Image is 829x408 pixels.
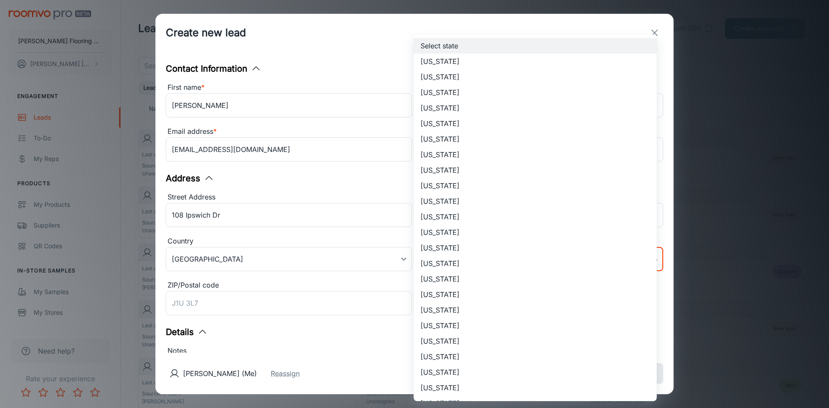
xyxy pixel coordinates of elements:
li: [US_STATE] [414,287,657,302]
li: [US_STATE] [414,380,657,395]
li: [US_STATE] [414,333,657,349]
li: [US_STATE] [414,178,657,193]
li: [US_STATE] [414,240,657,256]
li: [US_STATE] [414,85,657,100]
li: [US_STATE] [414,100,657,116]
li: [US_STATE] [414,225,657,240]
li: Select state [414,38,657,54]
li: [US_STATE] [414,193,657,209]
li: [US_STATE] [414,302,657,318]
li: [US_STATE] [414,116,657,131]
li: [US_STATE] [414,54,657,69]
li: [US_STATE] [414,209,657,225]
li: [US_STATE] [414,349,657,364]
li: [US_STATE] [414,162,657,178]
li: [US_STATE] [414,271,657,287]
li: [US_STATE] [414,131,657,147]
li: [US_STATE] [414,69,657,85]
li: [US_STATE] [414,318,657,333]
li: [US_STATE] [414,147,657,162]
li: [US_STATE] [414,364,657,380]
li: [US_STATE] [414,256,657,271]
